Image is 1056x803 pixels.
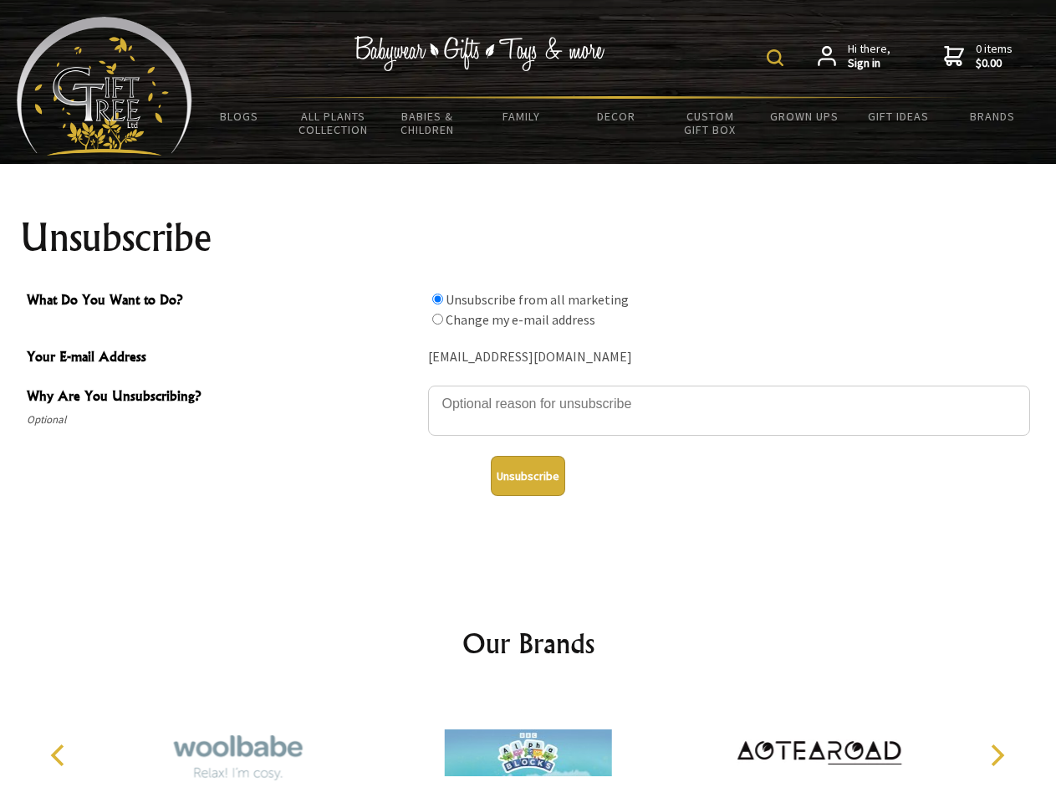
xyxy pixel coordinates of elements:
a: Brands [946,99,1040,134]
h2: Our Brands [33,623,1023,663]
textarea: Why Are You Unsubscribing? [428,386,1030,436]
a: Family [475,99,569,134]
a: Decor [569,99,663,134]
span: What Do You Want to Do? [27,289,420,314]
button: Unsubscribe [491,456,565,496]
h1: Unsubscribe [20,217,1037,258]
button: Next [978,737,1015,774]
input: What Do You Want to Do? [432,294,443,304]
a: Custom Gift Box [663,99,758,147]
a: All Plants Collection [287,99,381,147]
a: 0 items$0.00 [944,42,1013,71]
span: 0 items [976,41,1013,71]
span: Your E-mail Address [27,346,420,371]
input: What Do You Want to Do? [432,314,443,325]
button: Previous [42,737,79,774]
label: Unsubscribe from all marketing [446,291,629,308]
span: Hi there, [848,42,890,71]
a: BLOGS [192,99,287,134]
a: Babies & Children [380,99,475,147]
span: Why Are You Unsubscribing? [27,386,420,410]
img: product search [767,49,783,66]
img: Babyware - Gifts - Toys and more... [17,17,192,156]
span: Optional [27,410,420,430]
div: [EMAIL_ADDRESS][DOMAIN_NAME] [428,345,1030,371]
strong: Sign in [848,56,890,71]
img: Babywear - Gifts - Toys & more [355,36,605,71]
label: Change my e-mail address [446,311,595,328]
strong: $0.00 [976,56,1013,71]
a: Grown Ups [757,99,851,134]
a: Gift Ideas [851,99,946,134]
a: Hi there,Sign in [818,42,890,71]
